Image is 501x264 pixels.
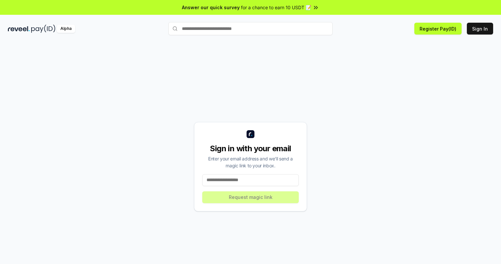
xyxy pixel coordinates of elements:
button: Sign In [467,23,493,35]
span: for a chance to earn 10 USDT 📝 [241,4,311,11]
div: Alpha [57,25,75,33]
span: Answer our quick survey [182,4,240,11]
img: pay_id [31,25,55,33]
div: Enter your email address and we’ll send a magic link to your inbox. [202,155,299,169]
button: Register Pay(ID) [414,23,462,35]
div: Sign in with your email [202,143,299,154]
img: reveel_dark [8,25,30,33]
img: logo_small [247,130,254,138]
